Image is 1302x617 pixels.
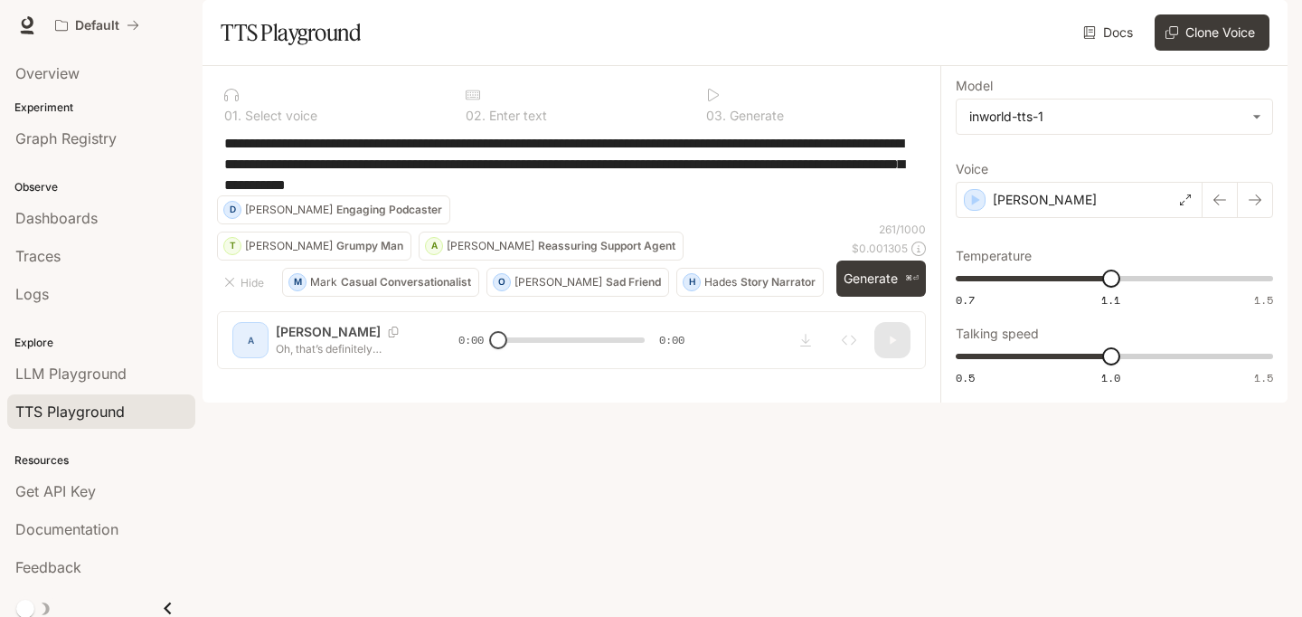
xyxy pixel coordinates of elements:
[245,204,333,215] p: [PERSON_NAME]
[676,268,824,297] button: HHadesStory Narrator
[514,277,602,288] p: [PERSON_NAME]
[486,109,547,122] p: Enter text
[245,241,333,252] p: [PERSON_NAME]
[956,163,988,176] p: Voice
[836,261,926,298] button: Generate⌘⏎
[241,109,317,122] p: Select voice
[879,222,926,237] p: 261 / 1000
[1254,370,1273,385] span: 1.5
[224,109,241,122] p: 0 1 .
[969,108,1243,126] div: inworld-tts-1
[993,191,1097,209] p: [PERSON_NAME]
[217,268,275,297] button: Hide
[426,232,442,261] div: A
[224,232,241,261] div: T
[447,241,534,252] p: [PERSON_NAME]
[221,14,361,51] h1: TTS Playground
[956,292,975,308] span: 0.7
[217,195,450,224] button: D[PERSON_NAME]Engaging Podcaster
[336,204,442,215] p: Engaging Podcaster
[289,268,306,297] div: M
[341,277,471,288] p: Casual Conversationalist
[726,109,784,122] p: Generate
[494,268,510,297] div: O
[957,100,1272,134] div: inworld-tts-1
[282,268,479,297] button: MMarkCasual Conversationalist
[706,109,726,122] p: 0 3 .
[538,241,675,252] p: Reassuring Support Agent
[224,195,241,224] div: D
[466,109,486,122] p: 0 2 .
[956,370,975,385] span: 0.5
[956,327,1039,340] p: Talking speed
[1101,292,1120,308] span: 1.1
[1101,370,1120,385] span: 1.0
[956,80,993,92] p: Model
[905,273,919,284] p: ⌘⏎
[217,232,411,261] button: T[PERSON_NAME]Grumpy Man
[310,277,337,288] p: Mark
[419,232,684,261] button: A[PERSON_NAME]Reassuring Support Agent
[741,277,816,288] p: Story Narrator
[1080,14,1140,51] a: Docs
[1155,14,1269,51] button: Clone Voice
[47,7,147,43] button: All workspaces
[704,277,737,288] p: Hades
[1254,292,1273,308] span: 1.5
[684,268,700,297] div: H
[336,241,403,252] p: Grumpy Man
[956,250,1032,262] p: Temperature
[75,18,119,33] p: Default
[606,277,661,288] p: Sad Friend
[486,268,669,297] button: O[PERSON_NAME]Sad Friend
